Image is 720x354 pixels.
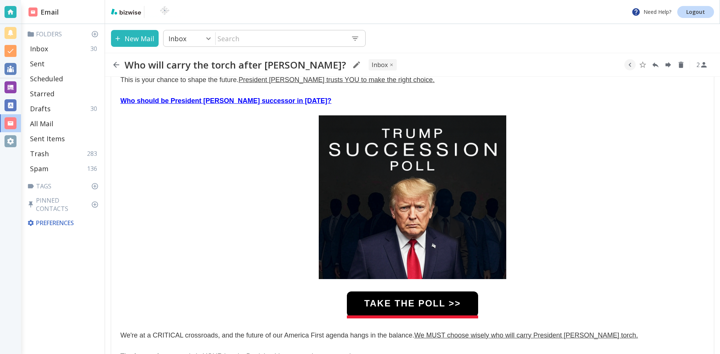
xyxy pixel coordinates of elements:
p: Starred [30,89,54,98]
p: 30 [90,105,100,113]
p: 2 [696,61,700,69]
button: See Participants [693,56,711,74]
h2: Who will carry the torch after [PERSON_NAME]? [124,59,346,71]
div: Preferences [25,216,102,230]
h2: Email [28,7,59,17]
p: Need Help? [631,7,671,16]
p: 30 [90,45,100,53]
img: bizwise [111,9,141,15]
p: 283 [87,149,100,158]
p: Inbox [168,34,186,43]
p: Scheduled [30,74,63,83]
p: 136 [87,164,100,173]
p: Tags [27,182,102,190]
p: Preferences [27,219,100,227]
p: Folders [27,30,102,38]
button: Delete [675,59,687,70]
a: Logout [677,6,714,18]
div: Starred [27,86,102,101]
p: Pinned Contacts [27,196,102,213]
img: BioTech International [147,6,182,18]
button: New Mail [111,30,159,47]
div: All Mail [27,116,102,131]
div: Sent Items [27,131,102,146]
p: Trash [30,149,49,158]
div: Spam136 [27,161,102,176]
div: Sent [27,56,102,71]
button: Reply [650,59,661,70]
div: Inbox30 [27,41,102,56]
p: Spam [30,164,48,173]
div: Drafts30 [27,101,102,116]
p: Logout [686,9,705,15]
button: Forward [663,59,674,70]
img: DashboardSidebarEmail.svg [28,7,37,16]
div: Trash283 [27,146,102,161]
p: All Mail [30,119,53,128]
input: Search [216,31,345,46]
p: Sent [30,59,45,68]
div: Scheduled [27,71,102,86]
p: Drafts [30,104,51,113]
p: Sent Items [30,134,65,143]
p: INBOX [372,61,388,69]
p: Inbox [30,44,48,53]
